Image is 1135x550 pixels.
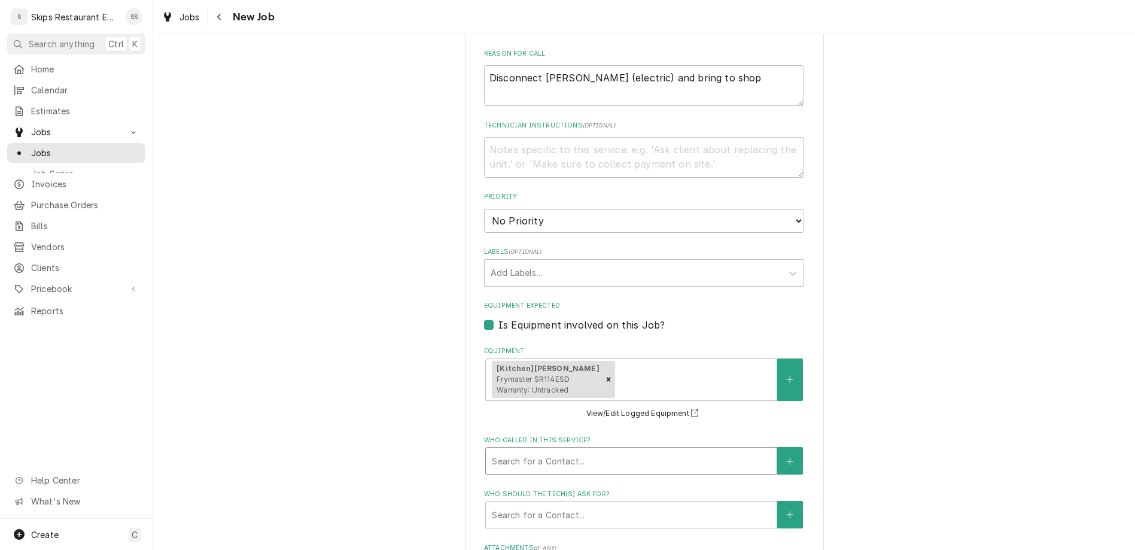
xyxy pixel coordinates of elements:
[484,301,804,311] label: Equipment Expected
[31,220,139,232] span: Bills
[777,447,802,475] button: Create New Contact
[7,301,145,321] a: Reports
[157,7,205,27] a: Jobs
[583,122,616,129] span: ( optional )
[7,216,145,236] a: Bills
[7,122,145,142] a: Go to Jobs
[497,364,600,373] strong: [Kitchen] [PERSON_NAME]
[484,490,804,528] div: Who should the tech(s) ask for?
[777,501,802,528] button: Create New Contact
[7,164,145,184] a: Job Series
[484,301,804,332] div: Equipment Expected
[31,63,139,75] span: Home
[484,49,804,106] div: Reason For Call
[484,49,804,59] label: Reason For Call
[126,8,142,25] div: SS
[31,495,138,508] span: What's New
[7,143,145,163] a: Jobs
[126,8,142,25] div: Shan Skipper's Avatar
[210,7,229,26] button: Navigate back
[484,247,804,257] label: Labels
[31,199,139,211] span: Purchase Orders
[7,101,145,121] a: Estimates
[132,38,138,50] span: K
[31,84,139,96] span: Calendar
[7,491,145,511] a: Go to What's New
[602,361,615,398] div: Remove [object Object]
[484,121,804,178] div: Technician Instructions
[484,436,804,445] label: Who called in this service?
[31,168,139,180] span: Job Series
[786,511,793,519] svg: Create New Contact
[31,178,139,190] span: Invoices
[786,375,793,384] svg: Create New Equipment
[786,457,793,466] svg: Create New Contact
[31,241,139,253] span: Vendors
[7,470,145,490] a: Go to Help Center
[31,11,119,23] div: Skips Restaurant Equipment
[31,474,138,487] span: Help Center
[484,192,804,232] div: Priority
[484,347,804,356] label: Equipment
[31,305,139,317] span: Reports
[31,530,59,540] span: Create
[179,11,200,23] span: Jobs
[132,528,138,541] span: C
[7,195,145,215] a: Purchase Orders
[7,59,145,79] a: Home
[484,347,804,421] div: Equipment
[108,38,124,50] span: Ctrl
[7,80,145,100] a: Calendar
[11,8,28,25] div: S
[7,279,145,299] a: Go to Pricebook
[777,358,802,401] button: Create New Equipment
[31,105,139,117] span: Estimates
[31,262,139,274] span: Clients
[484,192,804,202] label: Priority
[31,282,121,295] span: Pricebook
[7,237,145,257] a: Vendors
[498,318,665,332] label: Is Equipment involved on this Job?
[31,126,121,138] span: Jobs
[509,248,542,255] span: ( optional )
[7,258,145,278] a: Clients
[7,174,145,194] a: Invoices
[497,375,570,394] span: Frymaster SR114ESD Warranty: Untracked
[29,38,95,50] span: Search anything
[484,490,804,499] label: Who should the tech(s) ask for?
[31,147,139,159] span: Jobs
[484,436,804,475] div: Who called in this service?
[484,121,804,130] label: Technician Instructions
[229,9,275,25] span: New Job
[484,65,804,106] textarea: Disconnect [PERSON_NAME] (electric) and bring to shop
[484,247,804,286] div: Labels
[585,406,704,421] button: View/Edit Logged Equipment
[7,34,145,54] button: Search anythingCtrlK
